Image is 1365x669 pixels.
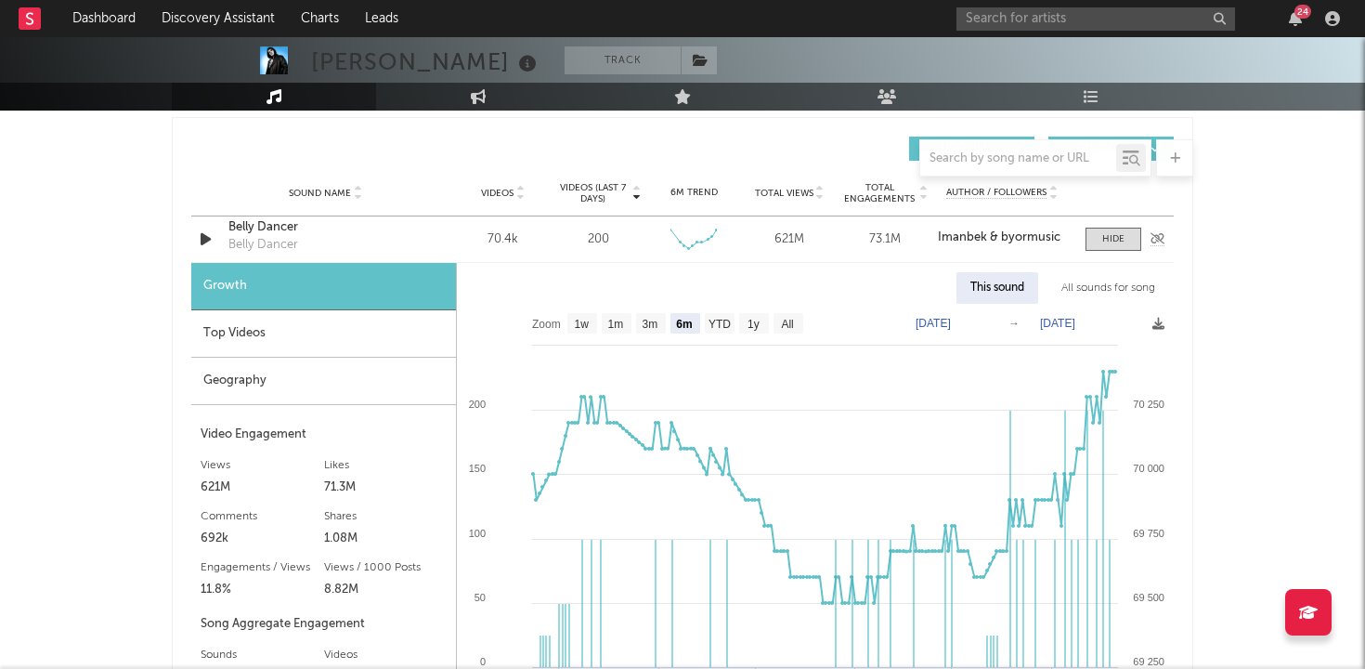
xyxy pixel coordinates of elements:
[228,218,422,237] a: Belly Dancer
[201,454,324,477] div: Views
[201,505,324,528] div: Comments
[1133,463,1164,474] text: 70 000
[191,263,456,310] div: Growth
[938,231,1067,244] a: Imanbek & byormusic
[555,182,630,204] span: Videos (last 7 days)
[191,310,456,358] div: Top Videos
[1133,592,1164,603] text: 69 500
[481,188,513,199] span: Videos
[747,318,760,331] text: 1y
[201,579,324,601] div: 11.8%
[909,137,1034,161] button: UGC(1k)
[1289,11,1302,26] button: 24
[469,463,486,474] text: 150
[532,318,561,331] text: Zoom
[565,46,681,74] button: Track
[311,46,541,77] div: [PERSON_NAME]
[575,318,590,331] text: 1w
[1133,656,1164,667] text: 69 250
[469,528,486,539] text: 100
[588,230,609,249] div: 200
[651,186,737,200] div: 6M Trend
[608,318,624,331] text: 1m
[228,236,298,255] div: Belly Dancer
[781,318,793,331] text: All
[916,317,951,330] text: [DATE]
[480,656,486,667] text: 0
[201,528,324,550] div: 692k
[201,557,324,579] div: Engagements / Views
[676,318,692,331] text: 6m
[1133,399,1164,410] text: 70 250
[460,230,546,249] div: 70.4k
[469,399,486,410] text: 200
[708,318,731,331] text: YTD
[289,188,351,199] span: Sound Name
[324,505,448,528] div: Shares
[1133,528,1164,539] text: 69 750
[1040,317,1075,330] text: [DATE]
[755,188,813,199] span: Total Views
[946,187,1046,199] span: Author / Followers
[201,613,447,636] div: Song Aggregate Engagement
[324,477,448,499] div: 71.3M
[1008,317,1020,330] text: →
[324,454,448,477] div: Likes
[1048,137,1174,161] button: Official(3)
[938,231,1060,243] strong: Imanbek & byormusic
[201,477,324,499] div: 621M
[1047,272,1169,304] div: All sounds for song
[643,318,658,331] text: 3m
[956,272,1038,304] div: This sound
[324,528,448,550] div: 1.08M
[747,230,833,249] div: 621M
[842,182,917,204] span: Total Engagements
[324,557,448,579] div: Views / 1000 Posts
[191,358,456,405] div: Geography
[324,579,448,601] div: 8.82M
[324,644,448,666] div: Videos
[474,592,486,603] text: 50
[842,230,929,249] div: 73.1M
[1294,5,1311,19] div: 24
[956,7,1235,31] input: Search for artists
[201,644,324,666] div: Sounds
[920,151,1116,166] input: Search by song name or URL
[201,424,447,446] div: Video Engagement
